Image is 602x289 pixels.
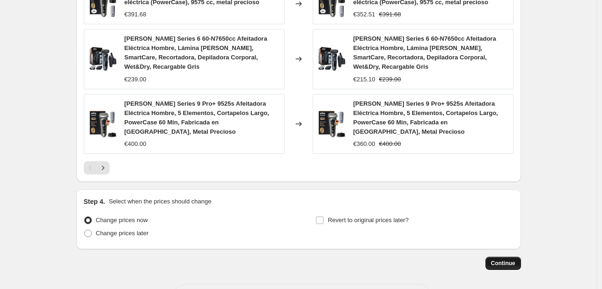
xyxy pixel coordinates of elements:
[353,139,375,149] div: €360.00
[125,10,147,19] div: €391.68
[89,45,117,73] img: 91WRGGYppdL_80x.jpg
[125,75,147,84] div: €239.00
[96,230,149,237] span: Change prices later
[84,197,105,206] h2: Step 4.
[109,197,211,206] p: Select when the prices should change
[353,75,375,84] div: €215.10
[96,217,148,224] span: Change prices now
[353,10,375,19] div: €352.51
[318,45,346,73] img: 91WRGGYppdL_80x.jpg
[125,139,147,149] div: €400.00
[353,100,498,135] span: [PERSON_NAME] Series 9 Pro+ 9525s Afeitadora Eléctrica Hombre, 5 Elementos, Cortapelos Largo, Pow...
[96,161,110,174] button: Next
[491,260,515,267] span: Continue
[318,110,346,138] img: 81BIGW3ahUL_80x.jpg
[485,257,521,270] button: Continue
[125,100,269,135] span: [PERSON_NAME] Series 9 Pro+ 9525s Afeitadora Eléctrica Hombre, 5 Elementos, Cortapelos Largo, Pow...
[89,110,117,138] img: 81BIGW3ahUL_80x.jpg
[353,35,496,70] span: [PERSON_NAME] Series 6 60-N7650cc Afeitadora Eléctrica Hombre, Lámina [PERSON_NAME], SmartCare, R...
[328,217,409,224] span: Revert to original prices later?
[84,161,110,174] nav: Pagination
[125,35,267,70] span: [PERSON_NAME] Series 6 60-N7650cc Afeitadora Eléctrica Hombre, Lámina [PERSON_NAME], SmartCare, R...
[379,139,401,149] strike: €400.00
[379,75,401,84] strike: €239.00
[379,10,401,19] strike: €391.68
